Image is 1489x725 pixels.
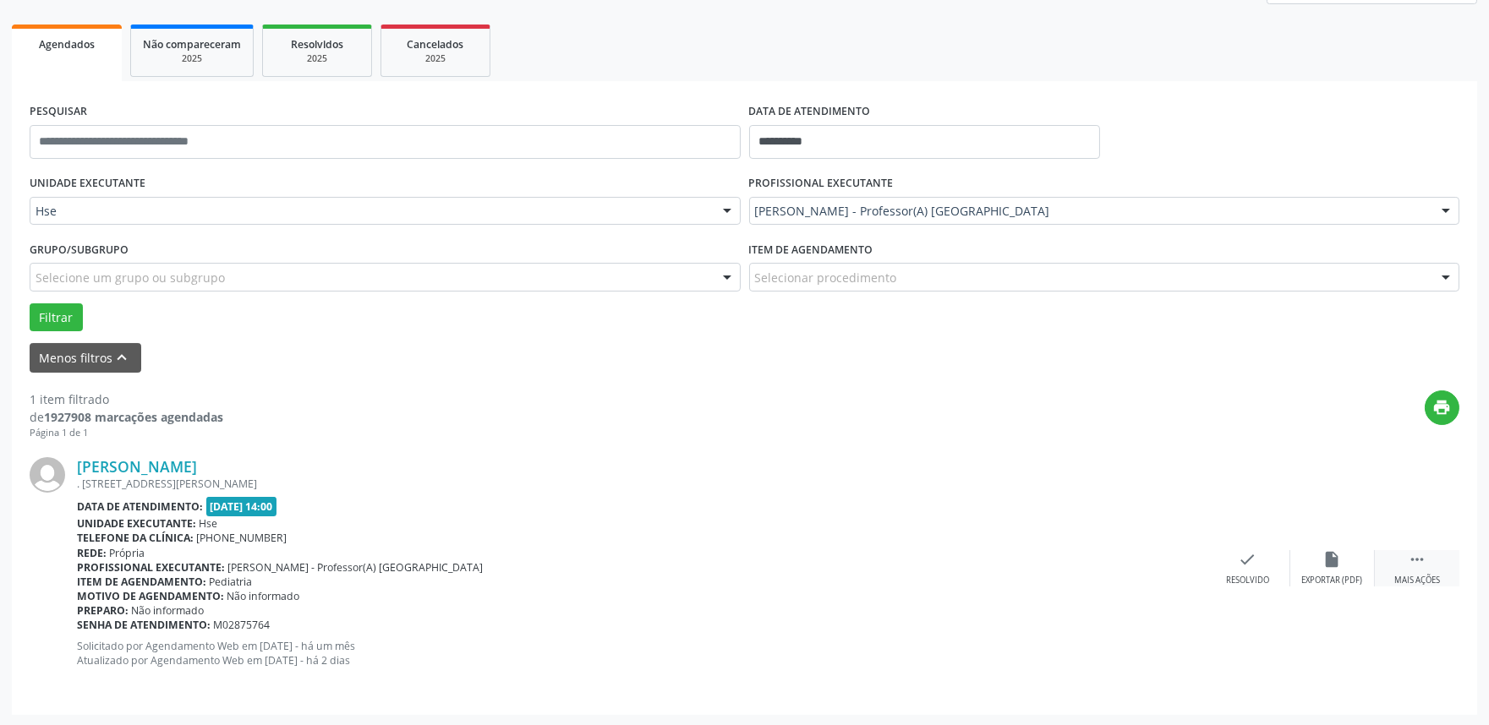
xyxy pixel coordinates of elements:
[30,408,223,426] div: de
[77,457,197,476] a: [PERSON_NAME]
[1226,575,1269,586] div: Resolvido
[1323,550,1342,569] i: insert_drive_file
[30,343,141,373] button: Menos filtroskeyboard_arrow_up
[39,37,95,52] span: Agendados
[749,171,894,197] label: PROFISSIONAL EXECUTANTE
[44,409,223,425] strong: 1927908 marcações agendadas
[77,516,196,531] b: Unidade executante:
[30,171,145,197] label: UNIDADE EXECUTANTE
[291,37,343,52] span: Resolvidos
[1425,390,1459,425] button: print
[197,531,287,545] span: [PHONE_NUMBER]
[36,269,225,286] span: Selecione um grupo ou subgrupo
[206,497,277,516] span: [DATE] 14:00
[755,269,897,286] span: Selecionar procedimento
[77,477,1206,491] div: . [STREET_ADDRESS][PERSON_NAME]
[1408,550,1426,569] i: 
[749,99,871,125] label: DATA DE ATENDIMENTO
[77,618,211,632] b: Senha de atendimento:
[1302,575,1363,586] div: Exportar (PDF)
[110,546,145,560] span: Própria
[30,99,87,125] label: PESQUISAR
[77,560,225,575] b: Profissional executante:
[77,639,1206,668] p: Solicitado por Agendamento Web em [DATE] - há um mês Atualizado por Agendamento Web em [DATE] - h...
[77,603,129,618] b: Preparo:
[210,575,253,589] span: Pediatria
[132,603,205,618] span: Não informado
[77,499,203,514] b: Data de atendimento:
[393,52,478,65] div: 2025
[749,237,873,263] label: Item de agendamento
[30,457,65,493] img: img
[77,575,206,589] b: Item de agendamento:
[143,37,241,52] span: Não compareceram
[30,426,223,440] div: Página 1 de 1
[143,52,241,65] div: 2025
[77,546,107,560] b: Rede:
[30,303,83,332] button: Filtrar
[1433,398,1452,417] i: print
[408,37,464,52] span: Cancelados
[228,560,484,575] span: [PERSON_NAME] - Professor(A) [GEOGRAPHIC_DATA]
[275,52,359,65] div: 2025
[30,390,223,408] div: 1 item filtrado
[36,203,706,220] span: Hse
[113,348,132,367] i: keyboard_arrow_up
[77,589,224,603] b: Motivo de agendamento:
[30,237,129,263] label: Grupo/Subgrupo
[227,589,300,603] span: Não informado
[200,516,218,531] span: Hse
[755,203,1426,220] span: [PERSON_NAME] - Professor(A) [GEOGRAPHIC_DATA]
[214,618,271,632] span: M02875764
[1239,550,1257,569] i: check
[77,531,194,545] b: Telefone da clínica:
[1394,575,1440,586] div: Mais ações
